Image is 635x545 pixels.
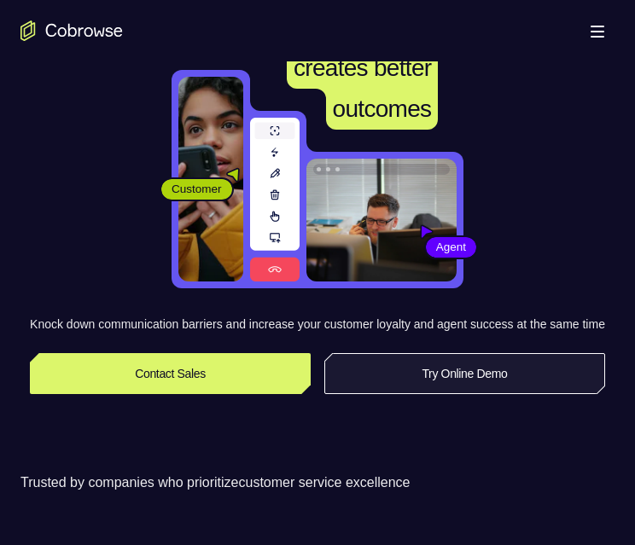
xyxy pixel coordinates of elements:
[294,55,431,81] span: creates better
[178,77,243,281] img: A customer holding their phone
[306,159,457,281] img: A customer support agent talking on the phone
[30,316,605,333] p: Knock down communication barriers and increase your customer loyalty and agent success at the sam...
[250,118,300,281] img: A series of tools used in co-browsing sessions
[324,353,605,394] a: Try Online Demo
[20,20,123,41] a: Go to the home page
[30,353,311,394] a: Contact Sales
[239,475,411,490] span: customer service excellence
